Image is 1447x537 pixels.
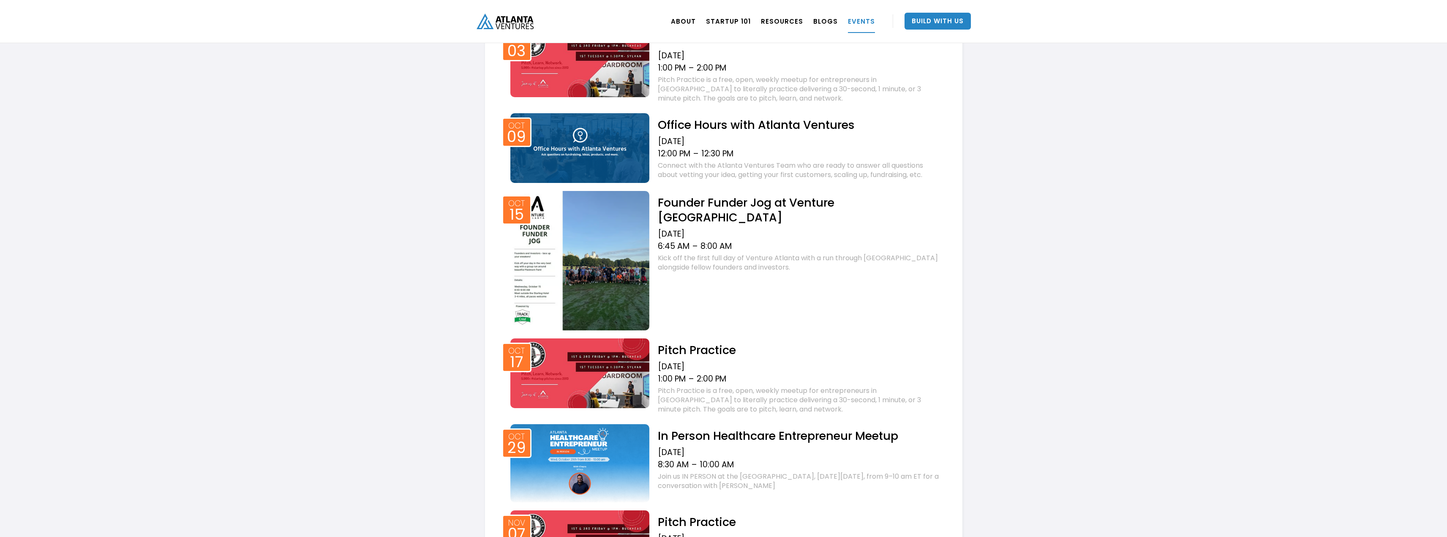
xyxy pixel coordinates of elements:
div: Oct [508,199,525,207]
h2: Founder Funder Jog at Venture [GEOGRAPHIC_DATA] [658,195,941,225]
a: Event thumbOct29In Person Healthcare Entrepreneur Meetup[DATE]8:30 AM–10:00 AMJoin us IN PERSON a... [506,422,941,502]
div: 12:00 PM [658,149,690,159]
div: Oct [508,433,525,441]
a: RESOURCES [761,9,803,33]
div: Oct [508,347,525,355]
div: – [692,460,697,470]
h2: Pitch Practice [658,32,941,46]
div: 2:00 PM [697,63,726,73]
a: ABOUT [671,9,696,33]
img: Event thumb [510,424,650,502]
div: 6:45 AM [658,241,689,251]
a: BLOGS [813,9,838,33]
div: 1:00 PM [658,63,686,73]
a: Event thumbOct03Pitch Practice[DATE]1:00 PM–2:00 PMPitch Practice is a free, open, weekly meetup ... [506,25,941,105]
h2: In Person Healthcare Entrepreneur Meetup [658,428,941,443]
img: Event thumb [510,27,650,97]
div: 29 [507,442,526,454]
div: 2:00 PM [697,374,726,384]
div: [DATE] [658,447,941,458]
div: 12:30 PM [701,149,733,159]
div: [DATE] [658,51,941,61]
div: 03 [507,45,526,57]
h2: Pitch Practice [658,515,941,529]
div: – [689,63,694,73]
a: Event thumbOct09Office Hours with Atlanta Ventures[DATE]12:00 PM–12:30 PMConnect with the Atlanta... [506,111,941,183]
div: 8:00 AM [700,241,732,251]
div: Join us IN PERSON at the [GEOGRAPHIC_DATA], [DATE][DATE], from 9–10 am ET for a conversation with... [658,472,941,491]
div: [DATE] [658,229,941,239]
a: Event thumbOct15Founder Funder Jog at Venture [GEOGRAPHIC_DATA][DATE]6:45 AM–8:00 AMKick off the ... [506,189,941,330]
a: Startup 101 [706,9,751,33]
div: 1:00 PM [658,374,686,384]
div: Oct [508,122,525,130]
div: Pitch Practice is a free, open, weekly meetup for entrepreneurs in [GEOGRAPHIC_DATA] to literally... [658,75,941,103]
img: Event thumb [510,191,650,330]
div: – [689,374,694,384]
div: 8:30 AM [658,460,689,470]
div: – [693,149,698,159]
div: [DATE] [658,362,941,372]
div: – [692,241,698,251]
div: Connect with the Atlanta Ventures Team who are ready to answer all questions about vetting your i... [658,161,941,180]
a: Event thumbOct17Pitch Practice[DATE]1:00 PM–2:00 PMPitch Practice is a free, open, weekly meetup ... [506,336,941,416]
div: 17 [510,356,523,368]
a: Build With Us [905,13,971,30]
h2: Office Hours with Atlanta Ventures [658,117,941,132]
div: Nov [508,519,525,527]
div: 15 [510,208,524,221]
img: Event thumb [510,113,650,183]
div: 09 [507,131,526,143]
div: [DATE] [658,136,941,147]
img: Event thumb [510,338,650,408]
div: 10:00 AM [700,460,734,470]
h2: Pitch Practice [658,343,941,357]
a: EVENTS [848,9,875,33]
div: Pitch Practice is a free, open, weekly meetup for entrepreneurs in [GEOGRAPHIC_DATA] to literally... [658,386,941,414]
div: Kick off the first full day of Venture Atlanta with a run through [GEOGRAPHIC_DATA] alongside fel... [658,254,941,272]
